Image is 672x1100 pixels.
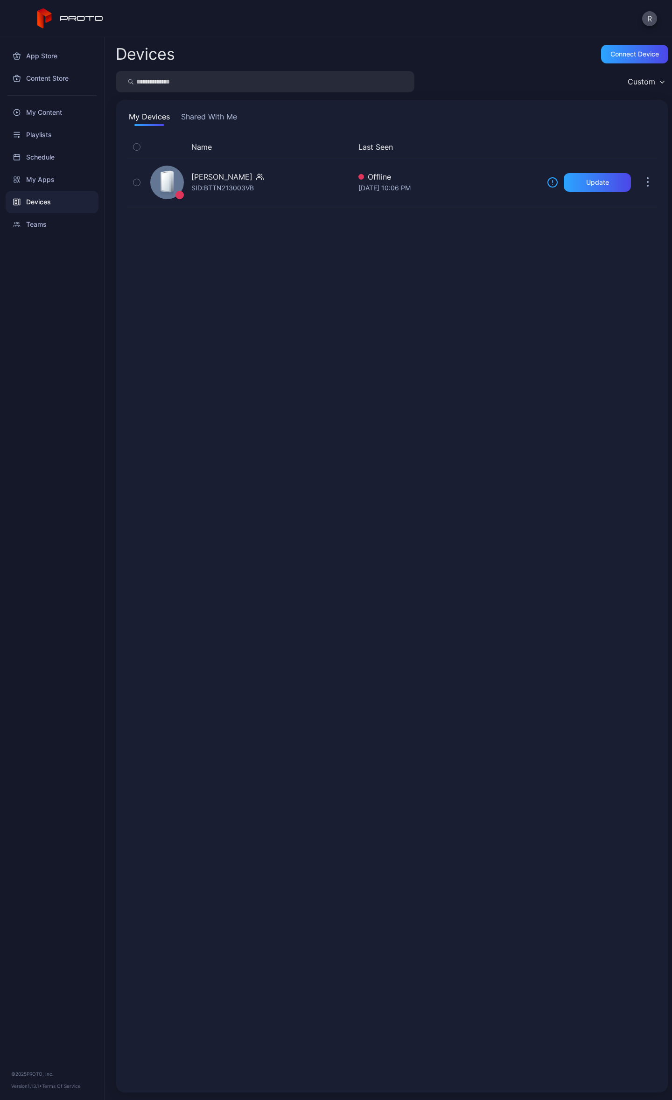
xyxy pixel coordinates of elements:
a: Playlists [6,124,98,146]
div: © 2025 PROTO, Inc. [11,1070,93,1078]
div: Update [586,179,609,186]
div: Update Device [543,141,627,153]
button: Update [564,173,631,192]
a: Content Store [6,67,98,90]
button: Custom [623,71,668,92]
div: [PERSON_NAME] [191,171,252,182]
div: Custom [628,77,655,86]
div: Connect device [610,50,659,58]
a: My Content [6,101,98,124]
div: SID: BTTN213003VB [191,182,254,194]
div: [DATE] 10:06 PM [358,182,539,194]
button: Last Seen [358,141,536,153]
span: Version 1.13.1 • [11,1083,42,1089]
div: Options [638,141,657,153]
a: My Apps [6,168,98,191]
button: Name [191,141,212,153]
div: Offline [358,171,539,182]
button: R [642,11,657,26]
button: Shared With Me [179,111,239,126]
a: Teams [6,213,98,236]
a: Terms Of Service [42,1083,81,1089]
a: App Store [6,45,98,67]
button: My Devices [127,111,172,126]
button: Connect device [601,45,668,63]
h2: Devices [116,46,175,63]
a: Devices [6,191,98,213]
a: Schedule [6,146,98,168]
